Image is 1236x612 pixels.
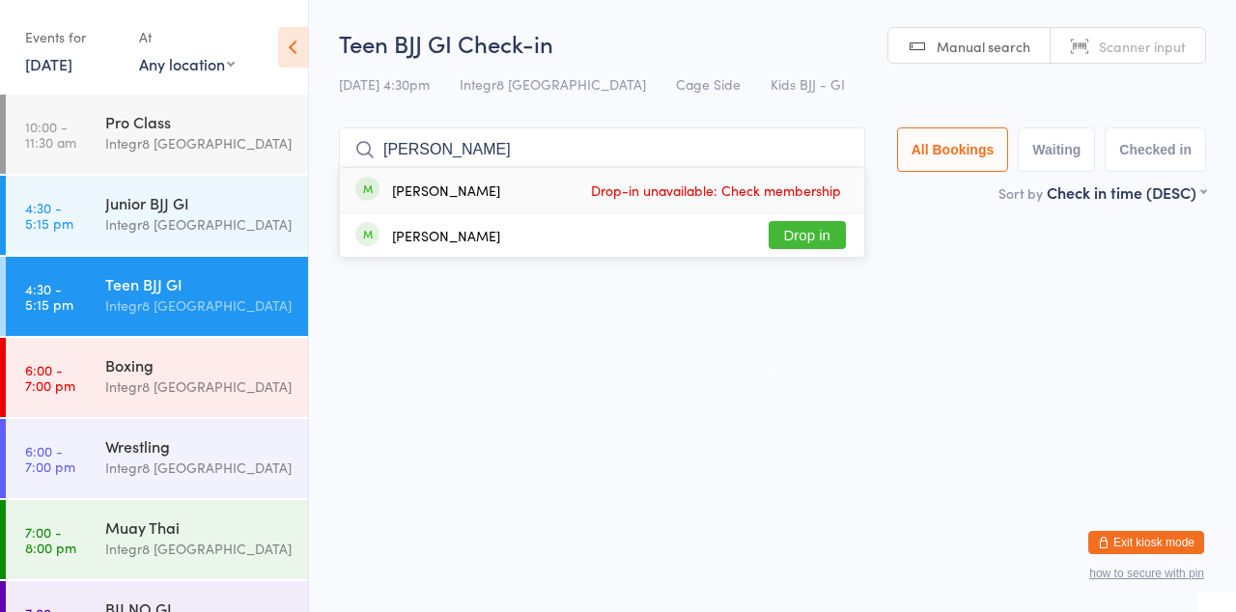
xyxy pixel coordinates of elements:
[1018,127,1095,172] button: Waiting
[139,21,235,53] div: At
[769,221,846,249] button: Drop in
[1088,531,1204,554] button: Exit kiosk mode
[105,273,292,294] div: Teen BJJ GI
[105,538,292,560] div: Integr8 [GEOGRAPHIC_DATA]
[339,127,865,172] input: Search
[105,435,292,457] div: Wrestling
[25,21,120,53] div: Events for
[139,53,235,74] div: Any location
[105,294,292,317] div: Integr8 [GEOGRAPHIC_DATA]
[392,182,500,198] div: [PERSON_NAME]
[105,516,292,538] div: Muay Thai
[105,376,292,398] div: Integr8 [GEOGRAPHIC_DATA]
[339,27,1206,59] h2: Teen BJJ GI Check-in
[460,74,646,94] span: Integr8 [GEOGRAPHIC_DATA]
[105,192,292,213] div: Junior BJJ GI
[25,119,76,150] time: 10:00 - 11:30 am
[6,95,308,174] a: 10:00 -11:30 amPro ClassIntegr8 [GEOGRAPHIC_DATA]
[105,132,292,154] div: Integr8 [GEOGRAPHIC_DATA]
[25,362,75,393] time: 6:00 - 7:00 pm
[105,354,292,376] div: Boxing
[1047,181,1206,203] div: Check in time (DESC)
[392,228,500,243] div: [PERSON_NAME]
[25,281,73,312] time: 4:30 - 5:15 pm
[6,419,308,498] a: 6:00 -7:00 pmWrestlingIntegr8 [GEOGRAPHIC_DATA]
[105,111,292,132] div: Pro Class
[25,443,75,474] time: 6:00 - 7:00 pm
[25,53,72,74] a: [DATE]
[1089,567,1204,580] button: how to secure with pin
[676,74,741,94] span: Cage Side
[1099,37,1186,56] span: Scanner input
[998,183,1043,203] label: Sort by
[1105,127,1206,172] button: Checked in
[6,176,308,255] a: 4:30 -5:15 pmJunior BJJ GIIntegr8 [GEOGRAPHIC_DATA]
[25,524,76,555] time: 7:00 - 8:00 pm
[6,338,308,417] a: 6:00 -7:00 pmBoxingIntegr8 [GEOGRAPHIC_DATA]
[897,127,1009,172] button: All Bookings
[586,176,846,205] span: Drop-in unavailable: Check membership
[105,213,292,236] div: Integr8 [GEOGRAPHIC_DATA]
[339,74,430,94] span: [DATE] 4:30pm
[937,37,1030,56] span: Manual search
[25,200,73,231] time: 4:30 - 5:15 pm
[105,457,292,479] div: Integr8 [GEOGRAPHIC_DATA]
[771,74,845,94] span: Kids BJJ - GI
[6,257,308,336] a: 4:30 -5:15 pmTeen BJJ GIIntegr8 [GEOGRAPHIC_DATA]
[6,500,308,579] a: 7:00 -8:00 pmMuay ThaiIntegr8 [GEOGRAPHIC_DATA]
